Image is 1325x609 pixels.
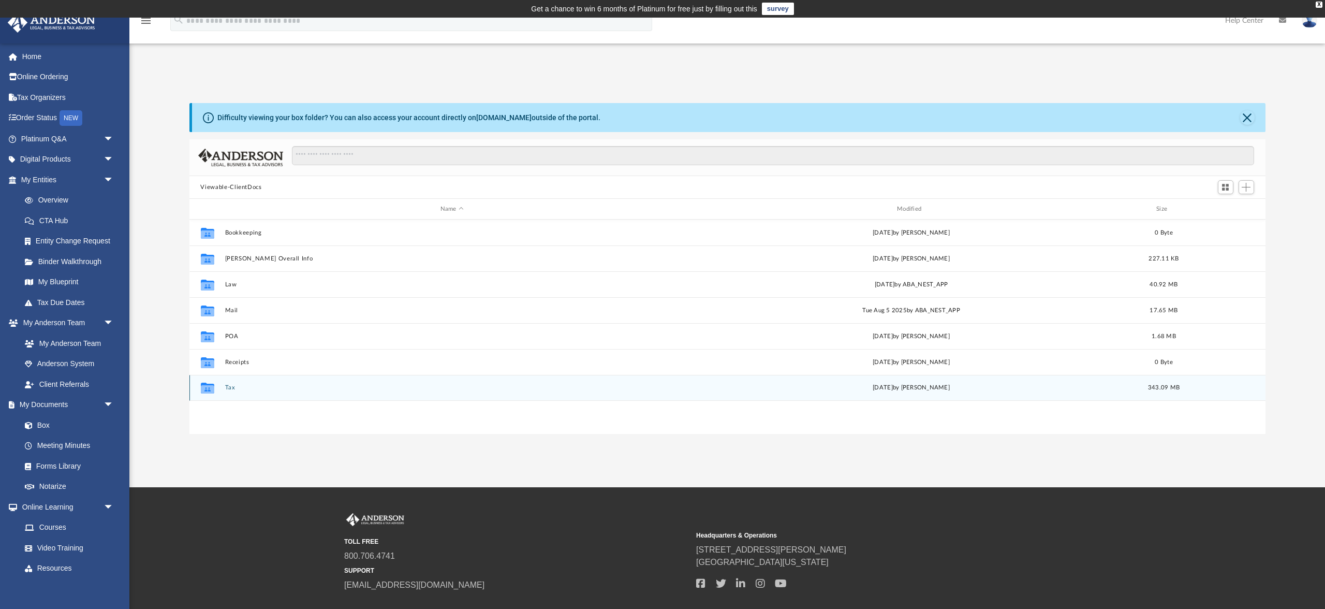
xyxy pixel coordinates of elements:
span: 0 Byte [1155,230,1173,236]
button: Switch to Grid View [1218,180,1233,195]
a: 800.706.4741 [344,552,395,560]
span: arrow_drop_down [104,395,124,416]
a: Forms Library [14,456,119,476]
div: [DATE] by [PERSON_NAME] [684,254,1138,264]
div: [DATE] by [PERSON_NAME] [684,228,1138,238]
div: id [194,205,219,214]
a: [GEOGRAPHIC_DATA][US_STATE] [696,558,829,567]
a: Video Training [14,538,119,558]
button: Viewable-ClientDocs [200,183,261,192]
div: [DATE] by [PERSON_NAME] [684,383,1138,393]
div: [DATE] by [PERSON_NAME] [684,332,1138,341]
i: menu [140,15,152,27]
span: arrow_drop_down [104,149,124,170]
button: Close [1240,110,1255,125]
div: NEW [60,110,82,126]
a: [EMAIL_ADDRESS][DOMAIN_NAME] [344,581,484,589]
a: Client Referrals [14,374,124,395]
img: Anderson Advisors Platinum Portal [5,12,98,33]
small: SUPPORT [344,566,689,575]
small: Headquarters & Operations [696,531,1041,540]
div: id [1189,205,1261,214]
a: Notarize [14,476,124,497]
img: User Pic [1302,13,1317,28]
a: Tax Due Dates [14,292,129,313]
a: Binder Walkthrough [14,251,129,272]
button: [PERSON_NAME] Overall Info [225,255,679,262]
a: Platinum Q&Aarrow_drop_down [7,128,129,149]
div: Difficulty viewing your box folder? You can also access your account directly on outside of the p... [217,112,600,123]
a: Resources [14,558,124,579]
a: Online Learningarrow_drop_down [7,497,124,517]
a: Order StatusNEW [7,108,129,129]
div: Tue Aug 5 2025 by ABA_NEST_APP [684,306,1138,315]
a: My Entitiesarrow_drop_down [7,169,129,190]
button: POA [225,333,679,340]
button: Add [1239,180,1254,195]
a: My Anderson Team [14,333,119,354]
i: search [173,14,184,25]
div: Modified [684,205,1139,214]
div: Size [1143,205,1184,214]
a: Box [14,415,119,436]
span: 1.68 MB [1152,334,1176,339]
a: Courses [14,517,124,538]
div: [DATE] by [PERSON_NAME] [684,358,1138,367]
div: Name [224,205,679,214]
button: Tax [225,384,679,391]
span: arrow_drop_down [104,128,124,150]
a: Digital Productsarrow_drop_down [7,149,129,170]
button: Bookkeeping [225,229,679,236]
a: Tax Organizers [7,87,129,108]
div: [DATE] by ABA_NEST_APP [684,280,1138,289]
span: arrow_drop_down [104,497,124,518]
button: Law [225,281,679,288]
small: TOLL FREE [344,537,689,546]
div: close [1316,2,1322,8]
a: Online Ordering [7,67,129,88]
div: Get a chance to win 6 months of Platinum for free just by filling out this [531,3,757,15]
a: Meeting Minutes [14,436,124,456]
a: CTA Hub [14,210,129,231]
a: survey [762,3,794,15]
a: My Anderson Teamarrow_drop_down [7,313,124,334]
span: arrow_drop_down [104,313,124,334]
a: Overview [14,190,129,211]
button: Receipts [225,359,679,366]
a: My Documentsarrow_drop_down [7,395,124,415]
a: [STREET_ADDRESS][PERSON_NAME] [696,545,846,554]
span: 17.65 MB [1150,308,1177,313]
img: Anderson Advisors Platinum Portal [344,513,406,527]
span: 0 Byte [1155,359,1173,365]
span: arrow_drop_down [104,169,124,191]
span: 227.11 KB [1149,256,1179,262]
a: Anderson System [14,354,124,374]
a: menu [140,20,152,27]
span: 40.92 MB [1150,282,1177,287]
a: My Blueprint [14,272,124,293]
div: grid [189,220,1266,506]
a: Home [7,46,129,67]
input: Search files and folders [292,146,1254,166]
a: [DOMAIN_NAME] [476,113,532,122]
button: Mail [225,307,679,314]
span: 343.09 MB [1147,385,1179,390]
a: Entity Change Request [14,231,129,252]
